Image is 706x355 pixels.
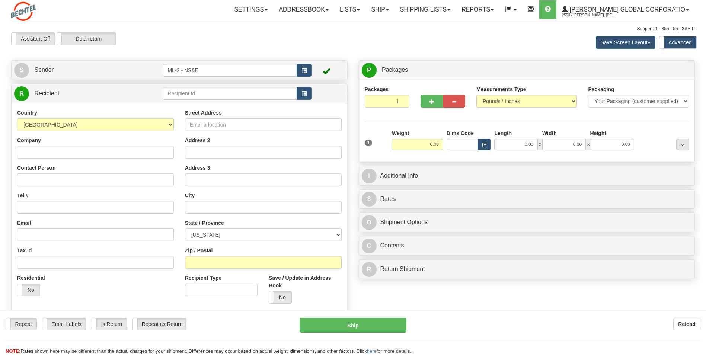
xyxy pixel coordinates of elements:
span: R [362,262,377,277]
label: Email Labels [42,318,86,330]
label: Advanced [659,36,696,48]
b: Reload [678,321,696,327]
input: Recipient Id [163,87,297,100]
span: 1 [365,140,373,146]
label: Packaging [588,86,614,93]
span: Sender [34,67,54,73]
label: Packages [365,86,389,93]
label: No [269,291,291,303]
a: OShipment Options [362,215,692,230]
div: Support: 1 - 855 - 55 - 2SHIP [11,26,695,32]
span: 2553 / [PERSON_NAME], [PERSON_NAME] [562,12,618,19]
button: Reload [673,318,700,330]
label: Dims Code [447,129,474,137]
label: Width [542,129,557,137]
label: Zip / Postal [185,247,213,254]
label: Measurements Type [476,86,526,93]
a: CContents [362,238,692,253]
label: Save / Update in Address Book [269,274,341,289]
img: logo2553.jpg [11,2,36,21]
span: Packages [382,67,408,73]
label: Contact Person [17,164,55,172]
a: Ship [365,0,394,19]
a: Shipping lists [394,0,456,19]
label: Height [590,129,606,137]
a: Addressbook [273,0,334,19]
span: O [362,215,377,230]
a: Reports [456,0,499,19]
span: x [586,139,591,150]
label: Assistant Off [12,33,55,45]
a: RReturn Shipment [362,262,692,277]
label: Street Address [185,109,222,116]
label: City [185,192,195,199]
label: Tel # [17,192,29,199]
span: NOTE: [6,348,20,354]
label: State / Province [185,219,224,227]
div: ... [676,139,689,150]
label: Address 2 [185,137,210,144]
a: S Sender [14,63,163,78]
span: x [537,139,543,150]
input: Enter a location [185,118,342,131]
label: Do a return [57,33,116,45]
a: R Recipient [14,86,146,101]
a: IAdditional Info [362,168,692,183]
span: C [362,239,377,253]
iframe: chat widget [689,140,705,215]
button: Save Screen Layout [596,36,655,49]
a: [PERSON_NAME] Global Corporatio 2553 / [PERSON_NAME], [PERSON_NAME] [556,0,694,19]
label: Repeat [6,318,36,330]
span: $ [362,192,377,207]
label: Residential [17,274,45,282]
label: Length [494,129,512,137]
input: Sender Id [163,64,297,77]
label: Weight [392,129,409,137]
label: Country [17,109,37,116]
span: I [362,169,377,183]
a: Lists [334,0,365,19]
a: Settings [229,0,273,19]
label: Email [17,219,31,227]
label: Is Return [92,318,127,330]
label: Address 3 [185,164,210,172]
label: Repeat as Return [133,318,186,330]
a: here [367,348,377,354]
span: Recipient [34,90,59,96]
a: P Packages [362,63,692,78]
label: Recipient Type [185,274,222,282]
a: $Rates [362,192,692,207]
span: [PERSON_NAME] Global Corporatio [568,6,685,13]
label: Company [17,137,41,144]
label: No [17,284,40,296]
span: P [362,63,377,78]
button: Ship [300,318,406,333]
span: S [14,63,29,78]
span: R [14,86,29,101]
label: Tax Id [17,247,32,254]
